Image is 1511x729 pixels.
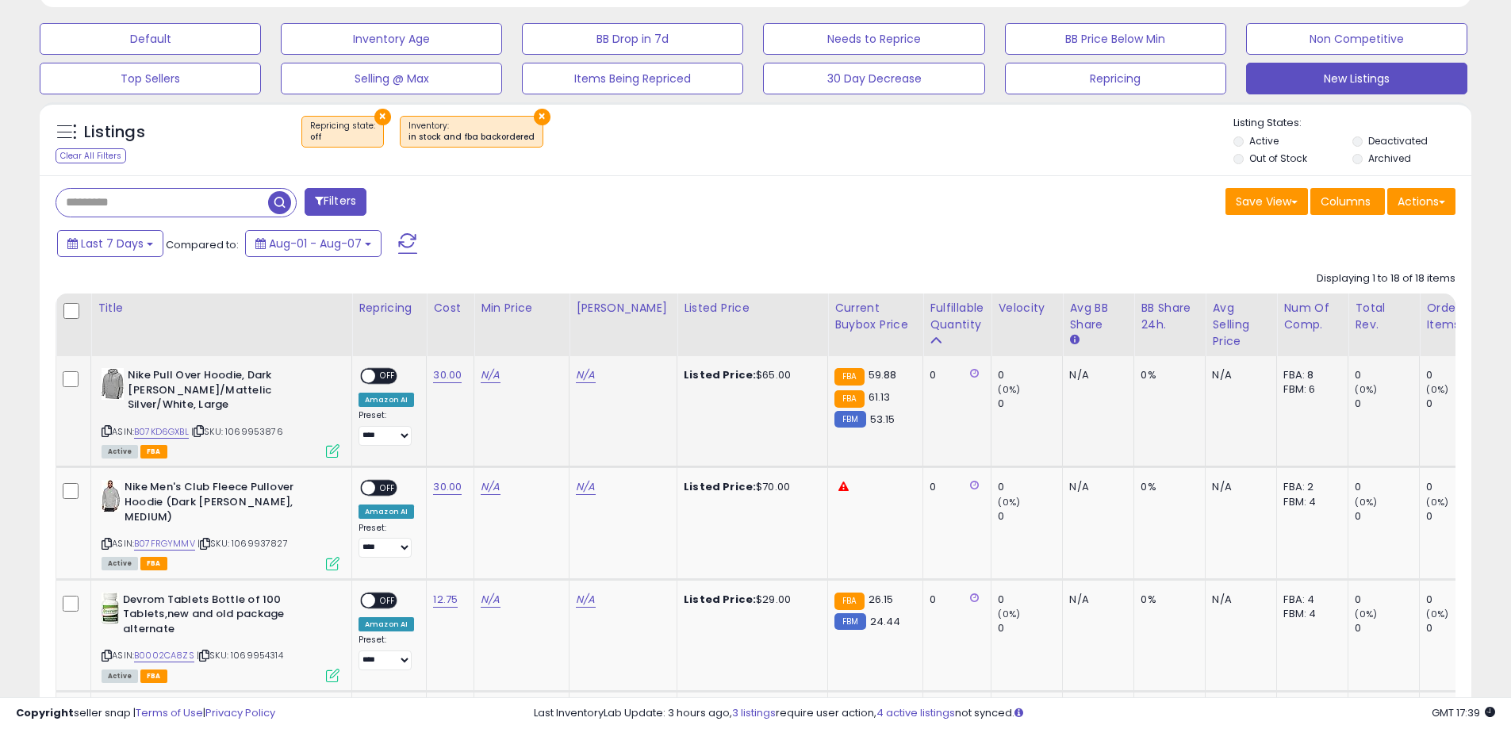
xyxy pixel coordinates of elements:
div: 0 [998,621,1062,635]
div: Listed Price [684,300,821,317]
span: All listings currently available for purchase on Amazon [102,557,138,570]
div: 0 [1426,480,1490,494]
small: (0%) [1355,608,1377,620]
small: FBM [834,613,865,630]
img: 41csvsaX4lL._SL40_.jpg [102,368,124,400]
b: Nike Men's Club Fleece Pullover Hoodie (Dark [PERSON_NAME], MEDIUM) [125,480,317,528]
div: ASIN: [102,368,339,456]
div: in stock and fba backordered [408,132,535,143]
small: (0%) [1355,496,1377,508]
button: Default [40,23,261,55]
a: N/A [481,367,500,383]
button: 30 Day Decrease [763,63,984,94]
div: 0 [998,397,1062,411]
div: BB Share 24h. [1141,300,1198,333]
button: BB Drop in 7d [522,23,743,55]
div: off [310,132,375,143]
a: B07FRGYMMV [134,537,195,551]
div: 0% [1141,368,1193,382]
div: Repricing [359,300,420,317]
div: 0 [1355,621,1419,635]
div: 0 [1355,368,1419,382]
span: Columns [1321,194,1371,209]
div: Amazon AI [359,505,414,519]
div: seller snap | | [16,706,275,721]
div: Fulfillable Quantity [930,300,984,333]
div: $29.00 [684,593,815,607]
div: Last InventoryLab Update: 3 hours ago, require user action, not synced. [534,706,1495,721]
div: 0 [998,593,1062,607]
label: Active [1249,134,1279,148]
span: | SKU: 1069954314 [197,649,283,662]
button: Selling @ Max [281,63,502,94]
strong: Copyright [16,705,74,720]
small: FBA [834,593,864,610]
button: Needs to Reprice [763,23,984,55]
button: Last 7 Days [57,230,163,257]
div: Total Rev. [1355,300,1413,333]
a: N/A [576,367,595,383]
button: New Listings [1246,63,1467,94]
div: [PERSON_NAME] [576,300,670,317]
span: 61.13 [869,389,891,405]
span: Compared to: [166,237,239,252]
span: 24.44 [870,614,901,629]
div: Preset: [359,410,414,446]
div: Min Price [481,300,562,317]
span: | SKU: 1069937827 [198,537,288,550]
div: 0 [1355,593,1419,607]
div: 0 [1426,397,1490,411]
div: $65.00 [684,368,815,382]
a: B07KD6GXBL [134,425,189,439]
div: FBM: 6 [1283,382,1336,397]
div: 0 [998,480,1062,494]
div: Displaying 1 to 18 of 18 items [1317,271,1455,286]
div: Ordered Items [1426,300,1484,333]
div: N/A [1069,593,1122,607]
label: Deactivated [1368,134,1428,148]
div: ASIN: [102,480,339,568]
div: Current Buybox Price [834,300,916,333]
small: FBA [834,390,864,408]
div: FBA: 8 [1283,368,1336,382]
div: 0 [1426,509,1490,524]
div: Title [98,300,345,317]
span: Inventory : [408,120,535,144]
div: FBA: 2 [1283,480,1336,494]
small: Avg BB Share. [1069,333,1079,347]
div: Amazon AI [359,617,414,631]
div: 0 [1426,368,1490,382]
h5: Listings [84,121,145,144]
button: Actions [1387,188,1455,215]
small: (0%) [998,496,1020,508]
div: 0 [1426,593,1490,607]
div: 0 [998,509,1062,524]
a: 3 listings [732,705,776,720]
small: (0%) [1426,496,1448,508]
div: FBM: 4 [1283,607,1336,621]
a: 30.00 [433,367,462,383]
a: 30.00 [433,479,462,495]
p: Listing States: [1233,116,1471,131]
div: Velocity [998,300,1056,317]
span: 59.88 [869,367,897,382]
small: (0%) [998,383,1020,396]
span: FBA [140,670,167,683]
label: Out of Stock [1249,152,1307,165]
button: Non Competitive [1246,23,1467,55]
a: N/A [576,592,595,608]
a: N/A [481,592,500,608]
span: OFF [375,593,401,607]
div: $70.00 [684,480,815,494]
a: 12.75 [433,592,458,608]
small: (0%) [998,608,1020,620]
div: 0 [930,368,979,382]
a: N/A [576,479,595,495]
span: 2025-08-16 17:39 GMT [1432,705,1495,720]
div: 0% [1141,593,1193,607]
span: All listings currently available for purchase on Amazon [102,670,138,683]
span: | SKU: 1069953876 [191,425,283,438]
button: Top Sellers [40,63,261,94]
span: FBA [140,445,167,459]
div: 0 [1355,397,1419,411]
